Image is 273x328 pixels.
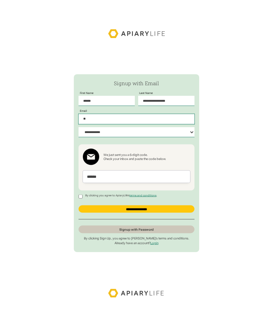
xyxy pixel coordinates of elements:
label: Last Name [138,92,154,95]
p: Already have an account? [79,241,194,245]
a: terms and conditions [129,194,156,197]
p: By clicking you agree to ApiaryLife's . [84,194,159,197]
a: Login [150,241,158,245]
h2: Signup with Email [79,80,194,86]
form: Passwordless Signup [74,74,199,252]
p: By clicking Sign Up, you agree to [PERSON_NAME]’s terms and conditions. [79,236,194,240]
label: Email [79,110,88,113]
div: We just sent you a 6-digit code. Check your inbox and paste the code below. [103,153,166,161]
a: Signup with Password [79,226,194,233]
label: First Name [79,92,95,95]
